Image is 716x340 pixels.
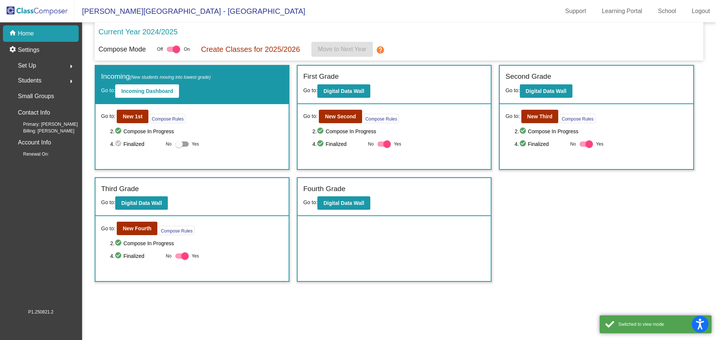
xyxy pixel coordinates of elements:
span: Set Up [18,60,36,71]
span: No [166,141,172,147]
b: New Second [325,113,356,119]
span: 4. Finalized [313,140,364,149]
mat-icon: check_circle [114,239,123,248]
mat-icon: check_circle [519,140,528,149]
span: Yes [394,140,401,149]
button: Compose Rules [150,114,185,123]
p: Current Year 2024/2025 [98,26,178,37]
b: Digital Data Wall [526,88,566,94]
span: Go to: [101,112,115,120]
span: Go to: [101,225,115,233]
span: Yes [192,140,199,149]
span: Renewal On: [11,151,49,157]
mat-icon: settings [9,46,18,54]
button: New Third [521,110,559,123]
button: Digital Data Wall [520,84,572,98]
span: Go to: [303,87,317,93]
mat-icon: check_circle [114,127,123,136]
span: (New students moving into lowest grade) [130,75,211,80]
span: 4. Finalized [110,140,162,149]
mat-icon: home [9,29,18,38]
button: Compose Rules [364,114,399,123]
div: Switched to view mode [618,321,706,328]
span: Yes [192,252,199,261]
label: Second Grade [505,71,551,82]
label: Fourth Grade [303,184,345,194]
span: Primary: [PERSON_NAME] [11,121,78,128]
b: Digital Data Wall [323,88,364,94]
button: Digital Data Wall [115,196,168,210]
span: Billing: [PERSON_NAME] [11,128,74,134]
button: Digital Data Wall [317,196,370,210]
b: New Fourth [123,225,151,231]
button: New Fourth [117,222,157,235]
span: 4. Finalized [515,140,566,149]
button: Compose Rules [560,114,595,123]
span: Go to: [303,199,317,205]
span: Go to: [505,87,519,93]
b: New Third [527,113,553,119]
span: No [166,253,172,259]
span: 2. Compose In Progress [110,239,283,248]
span: Go to: [101,87,115,93]
label: First Grade [303,71,339,82]
a: School [652,5,682,17]
span: Yes [596,140,603,149]
mat-icon: arrow_right [67,62,76,71]
span: 2. Compose In Progress [515,127,688,136]
p: Settings [18,46,40,54]
span: 4. Finalized [110,252,162,261]
p: Small Groups [18,91,54,102]
a: Logout [686,5,716,17]
b: Digital Data Wall [121,200,162,206]
button: Incoming Dashboard [115,84,179,98]
button: Move to Next Year [311,42,373,57]
button: Compose Rules [159,226,194,235]
p: Compose Mode [98,44,146,54]
span: No [368,141,374,147]
label: Incoming [101,71,211,82]
span: Off [157,46,163,53]
p: Create Classes for 2025/2026 [201,44,300,55]
button: New Second [319,110,362,123]
p: Contact Info [18,107,50,118]
p: Account Info [18,137,51,148]
mat-icon: arrow_right [67,77,76,86]
span: 2. Compose In Progress [110,127,283,136]
span: Move to Next Year [318,46,367,52]
p: Home [18,29,34,38]
mat-icon: check_circle [114,140,123,149]
b: Digital Data Wall [323,200,364,206]
label: Third Grade [101,184,139,194]
span: [PERSON_NAME][GEOGRAPHIC_DATA] - [GEOGRAPHIC_DATA] [75,5,305,17]
span: Students [18,75,41,86]
mat-icon: help [376,46,385,54]
mat-icon: check_circle [114,252,123,261]
button: Digital Data Wall [317,84,370,98]
span: No [570,141,576,147]
b: Incoming Dashboard [121,88,173,94]
span: 2. Compose In Progress [313,127,486,136]
span: Go to: [101,199,115,205]
button: New 1st [117,110,148,123]
span: On [184,46,190,53]
mat-icon: check_circle [317,140,326,149]
a: Support [559,5,592,17]
b: New 1st [123,113,142,119]
mat-icon: check_circle [519,127,528,136]
span: Go to: [505,112,519,120]
mat-icon: check_circle [317,127,326,136]
span: Go to: [303,112,317,120]
a: Learning Portal [596,5,649,17]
